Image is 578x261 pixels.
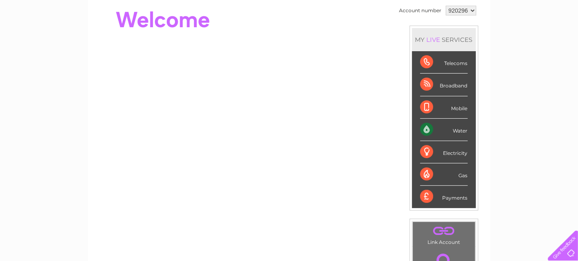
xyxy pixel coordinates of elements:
[551,35,570,41] a: Log out
[524,35,544,41] a: Contact
[412,28,476,51] div: MY SERVICES
[420,51,468,74] div: Telecoms
[425,4,481,14] a: 0333 014 3131
[420,96,468,119] div: Mobile
[425,36,442,43] div: LIVE
[455,35,473,41] a: Energy
[97,4,482,39] div: Clear Business is a trading name of Verastar Limited (registered in [GEOGRAPHIC_DATA] No. 3667643...
[412,222,475,247] td: Link Account
[420,163,468,186] div: Gas
[20,21,62,46] img: logo.png
[435,35,450,41] a: Water
[478,35,502,41] a: Telecoms
[507,35,519,41] a: Blog
[420,74,468,96] div: Broadband
[420,186,468,208] div: Payments
[420,119,468,141] div: Water
[415,224,473,238] a: .
[397,4,444,17] td: Account number
[420,141,468,163] div: Electricity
